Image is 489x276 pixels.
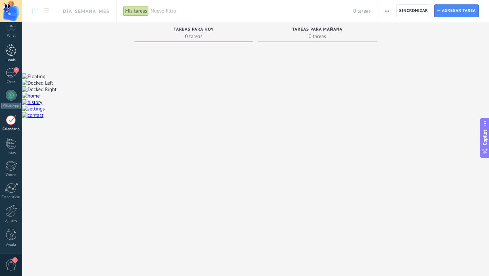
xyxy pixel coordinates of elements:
[1,173,21,177] div: Correo
[1,219,21,223] div: Ajustes
[1,58,21,63] div: Leads
[1,103,21,109] div: WhatsApp
[150,8,353,14] span: Nuevo filtro
[382,4,392,17] button: Más
[399,9,428,13] span: Sincronizar
[138,27,250,33] div: Tareas para hoy
[29,4,41,18] a: To-do line
[434,4,479,17] button: Agregar tarea
[174,27,214,32] span: Tareas para hoy
[1,195,21,200] div: Estadísticas
[1,243,21,247] div: Ayuda
[41,4,52,18] a: To-do list
[1,34,21,38] div: Panel
[261,27,374,33] div: Tareas para mañana
[123,6,149,16] div: Mis tareas
[1,80,21,84] div: Chats
[261,33,374,40] span: 0 tareas
[1,151,21,155] div: Listas
[138,33,250,40] span: 0 tareas
[482,130,488,145] span: Copilot
[396,4,431,17] button: Sincronizar
[12,257,18,263] span: 1
[292,27,343,32] span: Tareas para mañana
[1,127,21,132] div: Calendario
[442,5,476,17] span: Agregar tarea
[353,8,370,14] span: 0 tareas
[14,67,19,73] span: 2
